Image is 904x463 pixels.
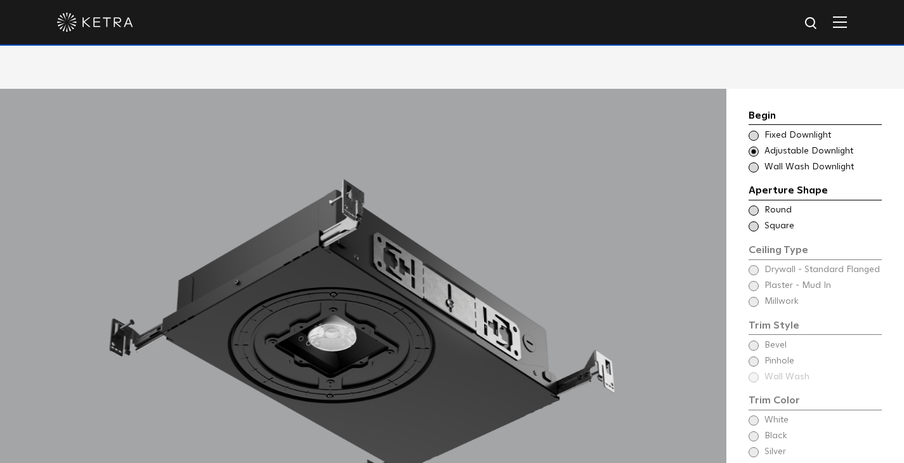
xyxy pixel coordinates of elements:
[804,16,820,32] img: search icon
[764,145,881,158] span: Adjustable Downlight
[749,108,882,126] div: Begin
[764,161,881,174] span: Wall Wash Downlight
[833,16,847,28] img: Hamburger%20Nav.svg
[57,13,133,32] img: ketra-logo-2019-white
[749,183,882,200] div: Aperture Shape
[764,220,881,233] span: Square
[764,204,881,217] span: Round
[764,129,881,142] span: Fixed Downlight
